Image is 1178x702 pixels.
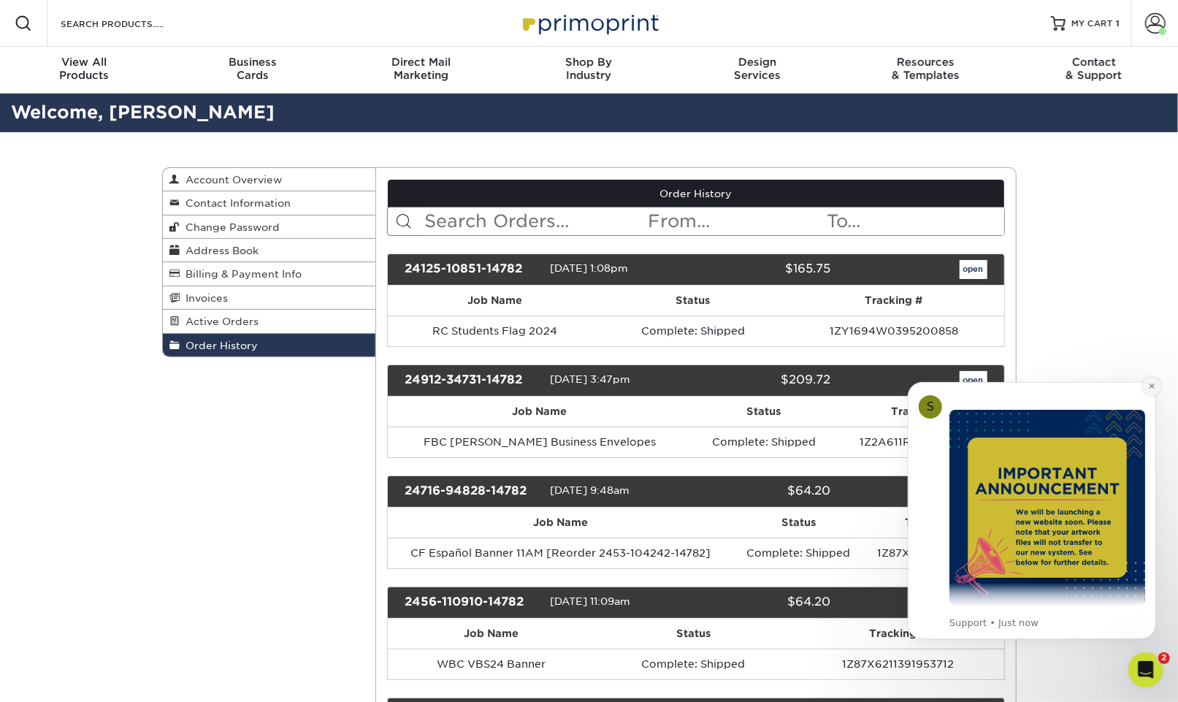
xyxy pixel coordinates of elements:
[505,47,673,94] a: Shop ByIndustry
[388,619,594,649] th: Job Name
[180,340,259,351] span: Order History
[180,197,291,209] span: Contact Information
[168,56,336,82] div: Cards
[163,286,376,310] a: Invoices
[1010,47,1178,94] a: Contact& Support
[594,619,792,649] th: Status
[550,373,630,385] span: [DATE] 3:47pm
[673,56,841,82] div: Services
[550,262,628,274] span: [DATE] 1:08pm
[784,316,1003,346] td: 1ZY1694W0395200858
[784,286,1003,316] th: Tracking #
[505,56,673,82] div: Industry
[388,397,692,427] th: Job Name
[180,292,229,304] span: Invoices
[4,657,124,697] iframe: Google Customer Reviews
[841,56,1009,82] div: & Templates
[1128,652,1163,687] iframe: Intercom live chat
[733,508,863,538] th: Status
[394,593,550,612] div: 2456-110910-14782
[180,268,302,280] span: Billing & Payment Info
[163,310,376,333] a: Active Orders
[337,56,505,82] div: Marketing
[168,47,336,94] a: BusinessCards
[550,484,630,496] span: [DATE] 9:48am
[1071,18,1113,30] span: MY CART
[505,56,673,69] span: Shop By
[163,215,376,239] a: Change Password
[180,245,259,256] span: Address Book
[180,221,280,233] span: Change Password
[602,316,784,346] td: Complete: Shipped
[673,47,841,94] a: DesignServices
[423,207,647,235] input: Search Orders...
[1010,56,1178,69] span: Contact
[388,649,594,679] td: WBC VBS24 Banner
[388,508,733,538] th: Job Name
[841,47,1009,94] a: Resources& Templates
[692,427,837,457] td: Complete: Shipped
[960,260,987,279] a: open
[337,47,505,94] a: Direct MailMarketing
[388,316,602,346] td: RC Students Flag 2024
[792,619,1004,649] th: Tracking #
[388,538,733,568] td: CF Español Banner 11AM [Reorder 2453-104242-14782]
[1116,18,1120,28] span: 1
[516,7,662,39] img: Primoprint
[863,538,1003,568] td: 1Z87X6211391689142
[685,482,841,501] div: $64.20
[692,397,837,427] th: Status
[792,649,1004,679] td: 1Z87X6211391953712
[685,371,841,390] div: $209.72
[394,260,550,279] div: 24125-10851-14782
[388,286,602,316] th: Job Name
[163,334,376,356] a: Order History
[863,508,1003,538] th: Tracking #
[685,593,841,612] div: $64.20
[594,649,792,679] td: Complete: Shipped
[837,397,1004,427] th: Tracking #
[825,207,1003,235] input: To...
[685,260,841,279] div: $165.75
[388,427,692,457] td: FBC [PERSON_NAME] Business Envelopes
[388,180,1004,207] a: Order History
[550,595,630,607] span: [DATE] 11:09am
[180,316,259,327] span: Active Orders
[1158,652,1170,664] span: 2
[337,56,505,69] span: Direct Mail
[1010,56,1178,82] div: & Support
[673,56,841,69] span: Design
[837,427,1004,457] td: 1Z2A611R0332586696
[886,360,1178,663] iframe: Intercom notifications message
[59,15,202,32] input: SEARCH PRODUCTS.....
[602,286,784,316] th: Status
[163,239,376,262] a: Address Book
[163,191,376,215] a: Contact Information
[180,174,283,186] span: Account Overview
[163,168,376,191] a: Account Overview
[841,56,1009,69] span: Resources
[394,482,550,501] div: 24716-94828-14782
[394,371,550,390] div: 24912-34731-14782
[647,207,825,235] input: From...
[163,262,376,286] a: Billing & Payment Info
[168,56,336,69] span: Business
[733,538,863,568] td: Complete: Shipped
